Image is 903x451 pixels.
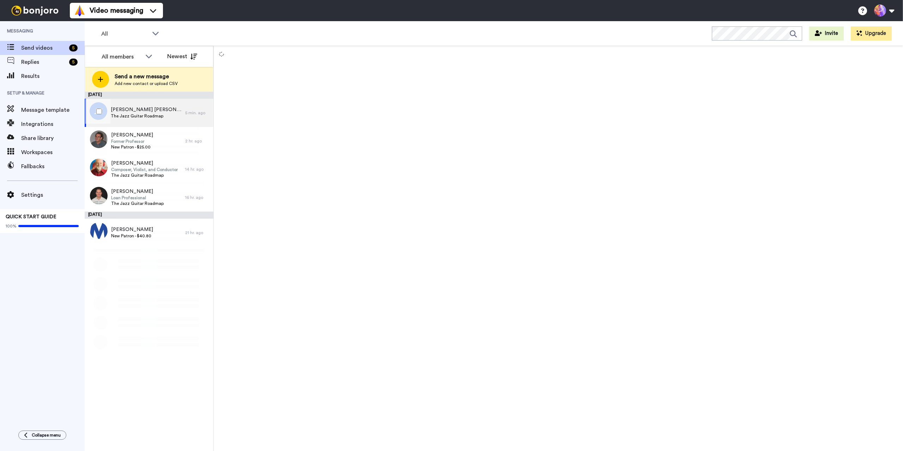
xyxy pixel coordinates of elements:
[115,72,178,81] span: Send a new message
[90,6,143,16] span: Video messaging
[111,201,164,206] span: The Jazz Guitar Roadmap
[6,214,56,219] span: QUICK START GUIDE
[69,59,78,66] div: 5
[102,53,142,61] div: All members
[115,81,178,86] span: Add new contact or upload CSV
[101,30,149,38] span: All
[185,138,210,144] div: 2 hr. ago
[21,106,85,114] span: Message template
[90,187,108,205] img: cb069e0c-e1de-463f-a42a-a2a3de92ddb2.jpg
[6,223,17,229] span: 100%
[21,72,85,80] span: Results
[111,188,164,195] span: [PERSON_NAME]
[21,162,85,171] span: Fallbacks
[111,172,178,178] span: The Jazz Guitar Roadmap
[21,120,85,128] span: Integrations
[90,130,108,148] img: 3c69c4e7-4612-4e7f-8100-6cd13742db82.jpg
[74,5,85,16] img: vm-color.svg
[21,58,66,66] span: Replies
[185,166,210,172] div: 14 hr. ago
[90,159,108,176] img: 62be69e4-b5f0-463c-b1f2-aad13cf46d4f.jpg
[69,44,78,51] div: 5
[21,134,85,142] span: Share library
[21,44,66,52] span: Send videos
[111,195,164,201] span: Loan Professional
[8,6,61,16] img: bj-logo-header-white.svg
[111,139,153,144] span: Former Professor
[21,148,85,157] span: Workspaces
[111,226,153,233] span: [PERSON_NAME]
[851,26,892,41] button: Upgrade
[21,191,85,199] span: Settings
[185,110,210,116] div: 5 min. ago
[85,212,213,219] div: [DATE]
[90,222,108,240] img: 03403dd5-18bc-46ad-ad59-9daf3f956884.png
[162,49,202,63] button: Newest
[111,233,153,239] span: New Patron - $40.80
[111,144,153,150] span: New Patron - $25.00
[18,431,66,440] button: Collapse menu
[111,132,153,139] span: [PERSON_NAME]
[185,230,210,236] div: 21 hr. ago
[111,106,182,113] span: [PERSON_NAME] [PERSON_NAME]
[111,160,178,167] span: [PERSON_NAME]
[111,167,178,172] span: Composer, Violist, and Conductor
[32,432,61,438] span: Collapse menu
[111,113,182,119] span: The Jazz Guitar Roadmap
[185,195,210,200] div: 16 hr. ago
[85,92,213,99] div: [DATE]
[809,26,844,41] button: Invite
